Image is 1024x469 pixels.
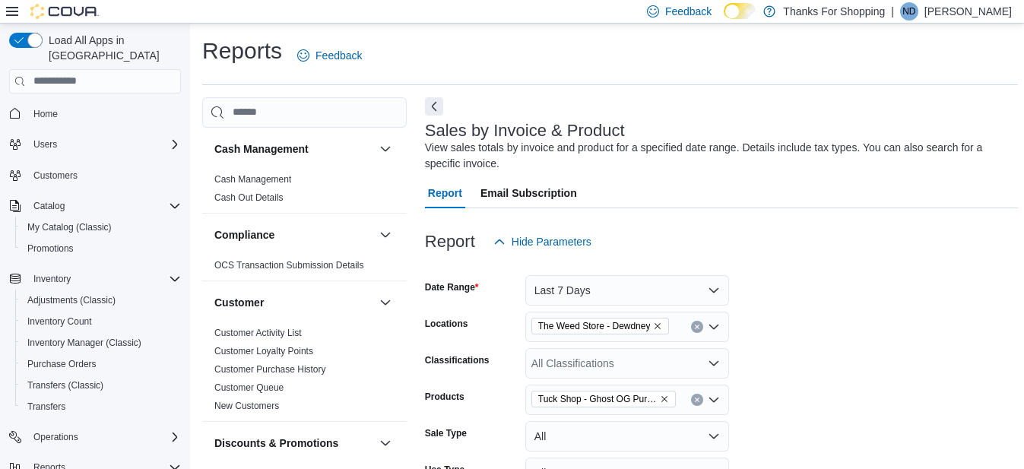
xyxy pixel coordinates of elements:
[15,311,187,332] button: Inventory Count
[214,382,284,394] span: Customer Queue
[27,242,74,255] span: Promotions
[538,391,657,407] span: Tuck Shop - Ghost OG Pure Cured Resin - Vape Ready to Use - 1g
[525,421,729,452] button: All
[214,345,313,357] span: Customer Loyalty Points
[21,355,181,373] span: Purchase Orders
[21,376,181,395] span: Transfers (Classic)
[21,398,181,416] span: Transfers
[214,327,302,339] span: Customer Activity List
[27,428,84,446] button: Operations
[27,401,65,413] span: Transfers
[428,178,462,208] span: Report
[3,134,187,155] button: Users
[480,178,577,208] span: Email Subscription
[376,293,395,312] button: Customer
[708,321,720,333] button: Open list of options
[376,226,395,244] button: Compliance
[214,436,373,451] button: Discounts & Promotions
[214,173,291,185] span: Cash Management
[660,395,669,404] button: Remove Tuck Shop - Ghost OG Pure Cured Resin - Vape Ready to Use - 1g from selection in this group
[27,105,64,123] a: Home
[21,239,80,258] a: Promotions
[27,337,141,349] span: Inventory Manager (Classic)
[43,33,181,63] span: Load All Apps in [GEOGRAPHIC_DATA]
[33,170,78,182] span: Customers
[214,174,291,185] a: Cash Management
[691,394,703,406] button: Clear input
[21,312,98,331] a: Inventory Count
[33,200,65,212] span: Catalog
[214,259,364,271] span: OCS Transaction Submission Details
[487,227,598,257] button: Hide Parameters
[27,294,116,306] span: Adjustments (Classic)
[214,436,338,451] h3: Discounts & Promotions
[425,391,464,403] label: Products
[21,334,147,352] a: Inventory Manager (Classic)
[538,318,651,334] span: The Weed Store - Dewdney
[376,140,395,158] button: Cash Management
[214,260,364,271] a: OCS Transaction Submission Details
[33,273,71,285] span: Inventory
[214,364,326,375] a: Customer Purchase History
[3,195,187,217] button: Catalog
[214,346,313,357] a: Customer Loyalty Points
[15,396,187,417] button: Transfers
[924,2,1012,21] p: [PERSON_NAME]
[525,275,729,306] button: Last 7 Days
[214,382,284,393] a: Customer Queue
[214,192,284,204] span: Cash Out Details
[214,141,309,157] h3: Cash Management
[33,108,58,120] span: Home
[21,376,109,395] a: Transfers (Classic)
[708,394,720,406] button: Open list of options
[27,166,84,185] a: Customers
[708,357,720,369] button: Open list of options
[21,355,103,373] a: Purchase Orders
[27,135,181,154] span: Users
[902,2,915,21] span: ND
[27,358,97,370] span: Purchase Orders
[214,328,302,338] a: Customer Activity List
[21,334,181,352] span: Inventory Manager (Classic)
[653,322,662,331] button: Remove The Weed Store - Dewdney from selection in this group
[691,321,703,333] button: Clear input
[724,3,756,19] input: Dark Mode
[3,103,187,125] button: Home
[202,256,407,280] div: Compliance
[21,291,122,309] a: Adjustments (Classic)
[214,227,373,242] button: Compliance
[21,218,181,236] span: My Catalog (Classic)
[202,324,407,421] div: Customer
[3,268,187,290] button: Inventory
[202,36,282,66] h1: Reports
[27,135,63,154] button: Users
[214,295,264,310] h3: Customer
[214,192,284,203] a: Cash Out Details
[665,4,712,19] span: Feedback
[33,431,78,443] span: Operations
[425,233,475,251] h3: Report
[214,295,373,310] button: Customer
[3,164,187,186] button: Customers
[425,122,625,140] h3: Sales by Invoice & Product
[30,4,99,19] img: Cova
[214,400,279,412] span: New Customers
[214,401,279,411] a: New Customers
[15,332,187,353] button: Inventory Manager (Classic)
[15,375,187,396] button: Transfers (Classic)
[425,281,479,293] label: Date Range
[27,270,181,288] span: Inventory
[425,140,1010,172] div: View sales totals by invoice and product for a specified date range. Details include tax types. Y...
[531,391,676,407] span: Tuck Shop - Ghost OG Pure Cured Resin - Vape Ready to Use - 1g
[15,217,187,238] button: My Catalog (Classic)
[27,104,181,123] span: Home
[15,353,187,375] button: Purchase Orders
[425,427,467,439] label: Sale Type
[900,2,918,21] div: Nikki Dusyk
[214,227,274,242] h3: Compliance
[27,379,103,391] span: Transfers (Classic)
[27,221,112,233] span: My Catalog (Classic)
[891,2,894,21] p: |
[21,398,71,416] a: Transfers
[3,426,187,448] button: Operations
